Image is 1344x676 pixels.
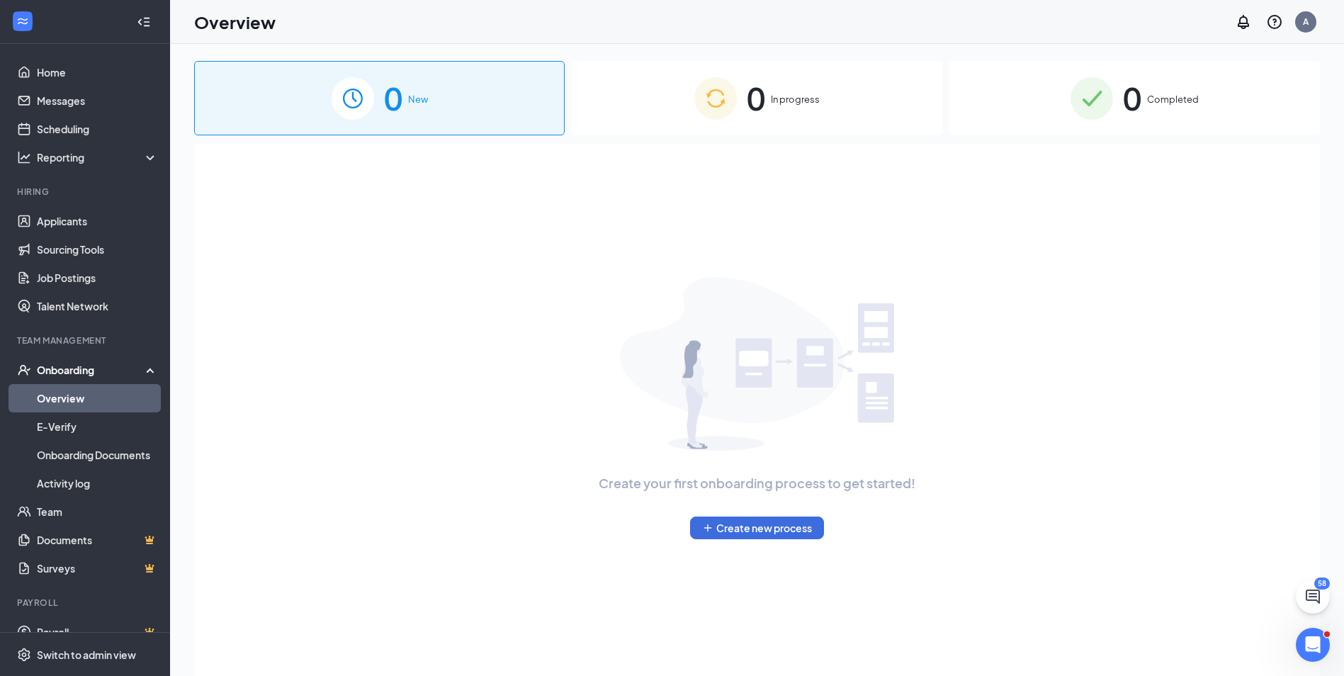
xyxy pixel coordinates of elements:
a: PayrollCrown [37,618,158,646]
div: Switch to admin view [37,648,136,662]
a: Team [37,497,158,526]
div: 58 [1314,578,1330,590]
a: Applicants [37,207,158,235]
svg: ChatActive [1304,588,1321,605]
a: SurveysCrown [37,554,158,582]
div: Onboarding [37,363,146,377]
button: ChatActive [1296,580,1330,614]
svg: Settings [17,648,31,662]
svg: Plus [702,522,713,534]
div: A [1303,16,1309,28]
span: New [408,92,428,106]
a: E-Verify [37,412,158,441]
iframe: Intercom live chat [1296,628,1330,662]
a: Home [37,58,158,86]
span: 0 [384,74,402,123]
svg: UserCheck [17,363,31,377]
a: Scheduling [37,115,158,143]
svg: Collapse [137,15,151,29]
div: Payroll [17,597,155,609]
span: In progress [771,92,820,106]
a: Talent Network [37,292,158,320]
a: Overview [37,384,158,412]
svg: WorkstreamLogo [16,14,30,28]
div: Team Management [17,334,155,347]
button: PlusCreate new process [690,517,824,539]
a: Onboarding Documents [37,441,158,469]
svg: Analysis [17,150,31,164]
h1: Overview [194,10,276,34]
a: Job Postings [37,264,158,292]
div: Hiring [17,186,155,198]
a: Messages [37,86,158,115]
span: Completed [1147,92,1199,106]
svg: Notifications [1235,13,1252,30]
span: Create your first onboarding process to get started! [599,473,915,493]
svg: QuestionInfo [1266,13,1283,30]
a: Sourcing Tools [37,235,158,264]
div: Reporting [37,150,159,164]
a: Activity log [37,469,158,497]
span: 0 [1123,74,1141,123]
a: DocumentsCrown [37,526,158,554]
span: 0 [747,74,765,123]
